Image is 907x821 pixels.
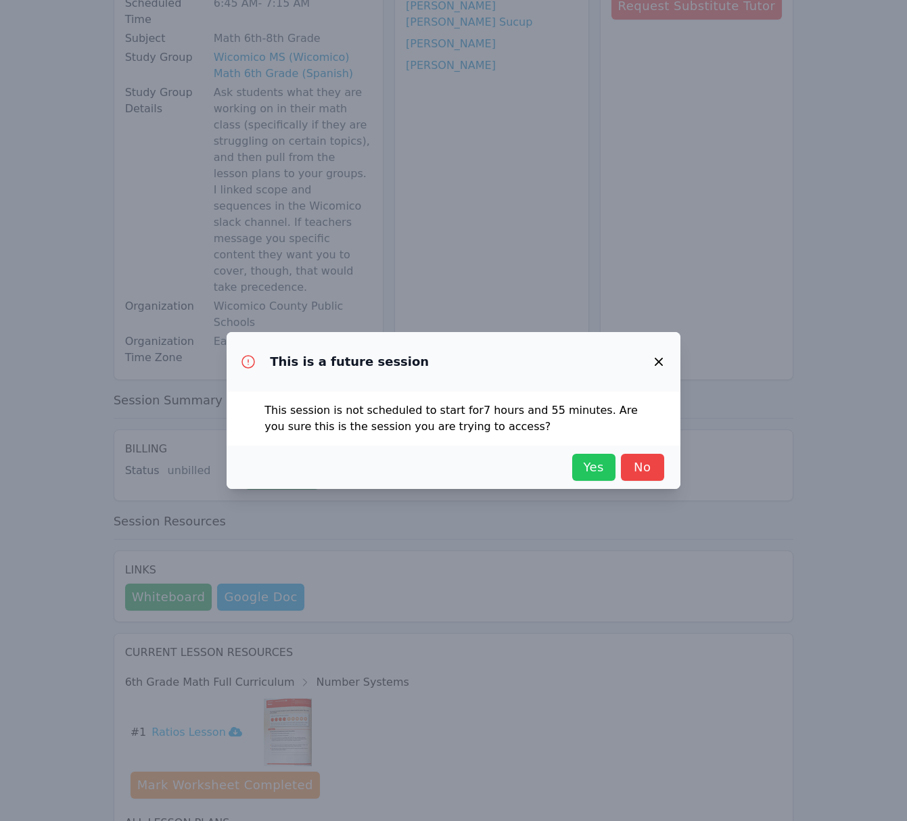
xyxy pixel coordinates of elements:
span: Yes [579,458,609,477]
p: This session is not scheduled to start for 7 hours and 55 minutes . Are you sure this is the sess... [264,402,643,435]
button: Yes [572,454,615,481]
span: No [628,458,657,477]
button: No [621,454,664,481]
h3: This is a future session [270,354,429,370]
